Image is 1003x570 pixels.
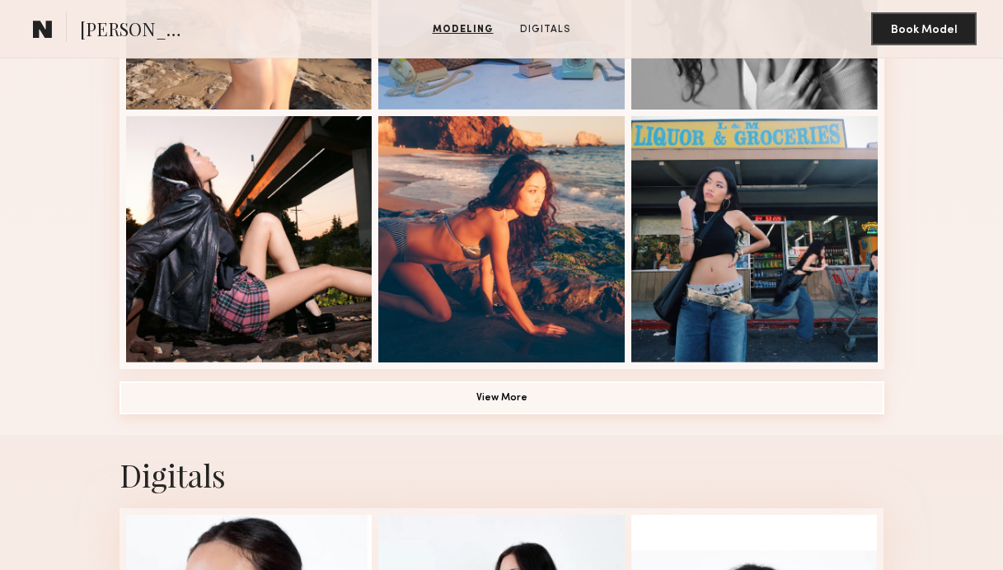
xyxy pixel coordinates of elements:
a: Digitals [513,22,578,37]
button: View More [120,381,884,414]
div: Digitals [120,455,884,495]
a: Book Model [871,21,977,35]
a: Modeling [426,22,500,37]
button: Book Model [871,12,977,45]
span: [PERSON_NAME] [80,16,195,45]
